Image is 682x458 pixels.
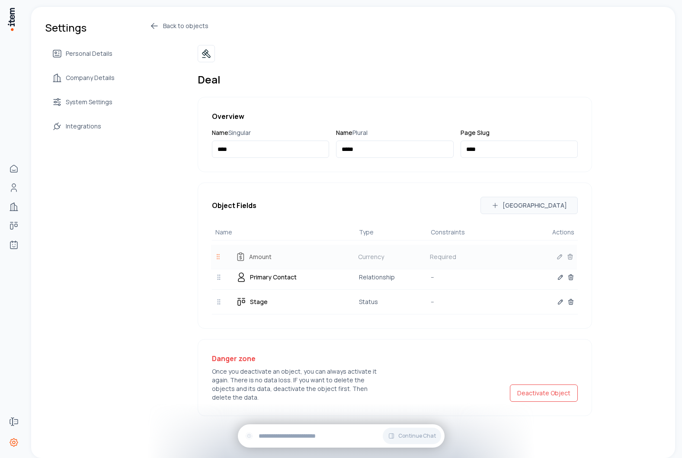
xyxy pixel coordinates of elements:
h4: Object Fields [212,200,256,211]
p: -- [431,297,503,307]
p: Amount [249,252,272,262]
h1: Deal [198,73,592,86]
span: System Settings [66,98,112,106]
a: Personal Details [45,45,122,62]
a: People [5,179,22,196]
button: Deactivate Object [510,384,578,402]
button: Continue Chat [383,428,441,444]
a: Companies [5,198,22,215]
a: System Settings [45,93,122,111]
p: Required [430,252,502,262]
span: Integrations [66,122,101,131]
p: Type [359,228,431,237]
a: Forms [5,413,22,430]
p: -- [431,272,503,282]
a: Integrations [45,118,122,135]
span: Company Details [66,74,115,82]
p: Constraints [431,228,503,237]
p: Currency [358,252,430,262]
h1: Settings [45,21,122,35]
p: Name [212,128,329,137]
p: Once you deactivate an object, you can always activate it again. There is no data loss. IF you wa... [212,367,385,402]
a: Company Details [45,69,122,86]
p: Primary Contact [250,272,297,282]
span: Singular [228,128,251,137]
span: Plural [352,128,368,137]
span: Personal Details [66,49,112,58]
p: Name [336,128,453,137]
a: Home [5,160,22,177]
div: Continue Chat [238,424,445,448]
p: Actions [503,228,574,237]
a: Back to objects [149,21,592,31]
h4: Danger zone [212,353,385,364]
p: Relationship [359,272,431,282]
a: Agents [5,236,22,253]
p: Name [215,228,359,237]
p: Stage [250,297,268,307]
a: Deals [5,217,22,234]
img: Item Brain Logo [7,7,16,32]
p: Page Slug [461,128,578,137]
button: [GEOGRAPHIC_DATA] [480,197,578,214]
span: Continue Chat [398,432,436,439]
a: Settings [5,434,22,451]
p: Status [359,297,431,307]
h4: Overview [212,111,578,122]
